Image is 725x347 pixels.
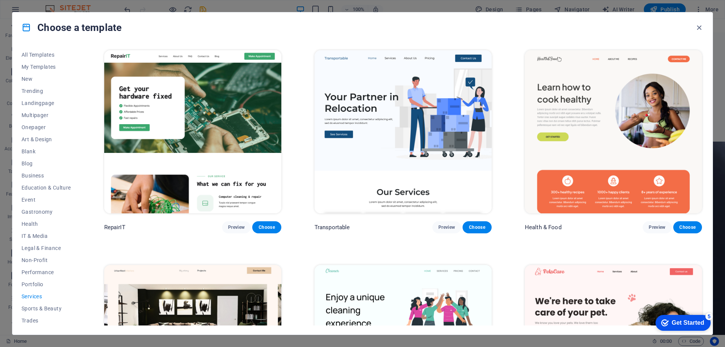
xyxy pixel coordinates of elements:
div: 5 [56,2,63,9]
span: Preview [228,224,245,230]
button: Business [22,170,71,182]
button: Blog [22,157,71,170]
button: IT & Media [22,230,71,242]
button: Trades [22,315,71,327]
span: Preview [438,224,455,230]
span: All Templates [22,52,71,58]
span: Health [22,221,71,227]
button: Portfolio [22,278,71,290]
button: Gastronomy [22,206,71,218]
span: Legal & Finance [22,245,71,251]
span: New [22,76,71,82]
div: Get Started 5 items remaining, 0% complete [6,4,61,20]
button: Legal & Finance [22,242,71,254]
span: Services [22,293,71,299]
span: Landingpage [22,100,71,106]
button: My Templates [22,61,71,73]
span: Onepager [22,124,71,130]
span: My Templates [22,64,71,70]
button: Onepager [22,121,71,133]
span: Education & Culture [22,185,71,191]
span: Choose [469,224,485,230]
img: Transportable [315,50,492,213]
span: Non-Profit [22,257,71,263]
button: Event [22,194,71,206]
span: Multipager [22,112,71,118]
span: Choose [258,224,275,230]
button: Preview [643,221,671,233]
span: Performance [22,269,71,275]
span: Blog [22,160,71,167]
span: Choose [679,224,696,230]
button: All Templates [22,49,71,61]
button: Multipager [22,109,71,121]
button: Art & Design [22,133,71,145]
button: Non-Profit [22,254,71,266]
h4: Choose a template [22,22,122,34]
span: IT & Media [22,233,71,239]
button: Preview [432,221,461,233]
span: Portfolio [22,281,71,287]
p: RepairIT [104,224,125,231]
button: Choose [252,221,281,233]
button: Choose [673,221,702,233]
button: Sports & Beauty [22,302,71,315]
span: Trending [22,88,71,94]
button: Performance [22,266,71,278]
span: Business [22,173,71,179]
button: Education & Culture [22,182,71,194]
span: Trades [22,318,71,324]
img: RepairIT [104,50,281,213]
span: Gastronomy [22,209,71,215]
span: Preview [649,224,665,230]
button: Health [22,218,71,230]
div: Get Started [22,8,55,15]
p: Transportable [315,224,350,231]
button: Services [22,290,71,302]
button: New [22,73,71,85]
button: Preview [222,221,251,233]
span: Art & Design [22,136,71,142]
button: Choose [463,221,491,233]
button: Trending [22,85,71,97]
button: Landingpage [22,97,71,109]
span: Sports & Beauty [22,305,71,312]
span: Event [22,197,71,203]
img: Health & Food [525,50,702,213]
span: Blank [22,148,71,154]
button: Blank [22,145,71,157]
p: Health & Food [525,224,561,231]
